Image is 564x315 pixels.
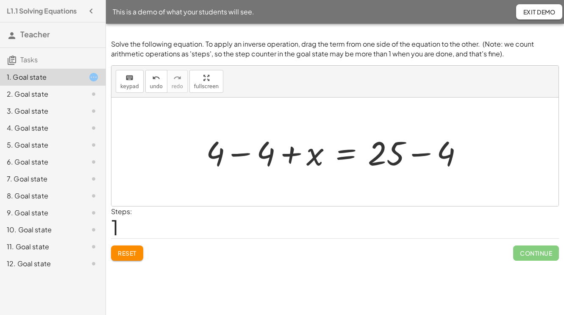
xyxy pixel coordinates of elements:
span: redo [172,84,183,89]
div: 7. Goal state [7,174,75,184]
div: 3. Goal state [7,106,75,116]
i: Task not started. [89,140,99,150]
div: 5. Goal state [7,140,75,150]
h4: L1.1 Solving Equations [7,6,77,16]
div: 9. Goal state [7,208,75,218]
span: fullscreen [194,84,219,89]
div: 10. Goal state [7,225,75,235]
span: Exit Demo [523,8,556,16]
button: undoundo [145,70,167,93]
label: Steps: [111,207,132,216]
i: Task not started. [89,157,99,167]
div: 12. Goal state [7,259,75,269]
span: Teacher [20,29,50,39]
i: Task not started. [89,242,99,252]
span: keypad [120,84,139,89]
i: Task not started. [89,106,99,116]
i: Task not started. [89,174,99,184]
i: undo [152,73,160,83]
div: 6. Goal state [7,157,75,167]
div: 11. Goal state [7,242,75,252]
span: Reset [118,249,136,257]
div: 1. Goal state [7,72,75,82]
button: keyboardkeypad [116,70,144,93]
div: 4. Goal state [7,123,75,133]
div: 2. Goal state [7,89,75,99]
button: fullscreen [189,70,223,93]
i: Task started. [89,72,99,82]
i: Task not started. [89,208,99,218]
span: undo [150,84,163,89]
i: redo [173,73,181,83]
i: Task not started. [89,225,99,235]
i: Task not started. [89,89,99,99]
button: Reset [111,245,143,261]
i: Task not started. [89,123,99,133]
span: This is a demo of what your students will see. [113,7,254,17]
i: Task not started. [89,259,99,269]
i: Task not started. [89,191,99,201]
i: keyboard [125,73,133,83]
p: Solve the following equation. To apply an inverse operation, drag the term from one side of the e... [111,39,559,59]
div: 8. Goal state [7,191,75,201]
button: Exit Demo [516,4,562,20]
button: redoredo [167,70,188,93]
span: Tasks [20,55,38,64]
span: 1 [111,214,119,240]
